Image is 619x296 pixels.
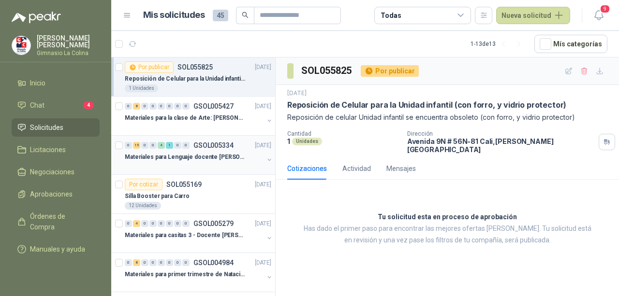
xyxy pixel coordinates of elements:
div: 0 [141,103,148,110]
a: 0 4 0 0 0 0 0 0 GSOL005279[DATE] Materiales para casitas 3 - Docente [PERSON_NAME] [125,218,273,249]
a: Manuales y ayuda [12,240,100,258]
a: Inicio [12,74,100,92]
div: Por publicar [361,65,419,77]
div: 0 [174,259,181,266]
p: [DATE] [255,258,271,268]
p: Silla Booster para Carro [125,192,190,201]
div: 0 [182,220,190,227]
p: [DATE] [255,180,271,189]
div: 12 Unidades [125,202,161,210]
div: 0 [141,142,148,149]
div: 0 [158,259,165,266]
a: Aprobaciones [12,185,100,203]
a: 0 15 0 0 4 1 0 0 GSOL005334[DATE] Materiales para Lenguaje docente [PERSON_NAME] [125,140,273,170]
div: 0 [125,103,132,110]
div: 0 [141,220,148,227]
div: 0 [125,220,132,227]
span: Licitaciones [30,144,66,155]
span: 4 [83,101,94,109]
p: Materiales para la clase de Arte: [PERSON_NAME] [125,113,245,123]
button: Mís categorías [534,35,607,53]
div: 4 [158,142,165,149]
p: Reposición de Celular para la Unidad infantil (con forro, y vidrio protector) [125,74,245,84]
a: Negociaciones [12,163,100,181]
div: 0 [141,259,148,266]
div: 15 [133,142,140,149]
div: 4 [133,220,140,227]
div: Cotizaciones [287,163,327,174]
div: Todas [381,10,401,21]
div: 0 [166,103,173,110]
img: Logo peakr [12,12,61,23]
a: Chat4 [12,96,100,114]
span: Negociaciones [30,167,74,177]
p: Materiales para Lenguaje docente [PERSON_NAME] [125,153,245,162]
button: 9 [590,7,607,24]
div: 0 [125,142,132,149]
div: Por cotizar [125,179,162,190]
p: SOL055825 [177,64,213,70]
span: Aprobaciones [30,189,73,199]
div: 1 - 13 de 13 [471,36,527,52]
div: 0 [149,103,157,110]
p: Gimnasio La Colina [37,50,100,56]
h1: Mis solicitudes [143,8,205,22]
div: 0 [182,142,190,149]
div: 0 [182,103,190,110]
div: Por publicar [125,61,174,73]
p: [DATE] [255,102,271,111]
div: Unidades [292,138,322,145]
p: Dirección [407,130,595,137]
p: [DATE] [287,89,307,98]
span: Órdenes de Compra [30,211,90,232]
a: 0 8 0 0 0 0 0 0 GSOL004984[DATE] Materiales para primer trimestre de Natación [125,257,273,288]
p: Reposición de Celular para la Unidad infantil (con forro, y vidrio protector) [287,100,566,110]
p: GSOL005334 [193,142,234,149]
span: 45 [213,10,228,21]
div: 0 [158,220,165,227]
p: GSOL004984 [193,259,234,266]
p: Reposición de celular Unidad infantil se encuentra obsoleto (con forro, y vidrio protector) [287,112,607,123]
span: Manuales y ayuda [30,244,85,254]
a: Órdenes de Compra [12,207,100,236]
p: Has dado el primer paso para encontrar las mejores ofertas [PERSON_NAME]. Tu solicitud está en re... [300,223,595,246]
p: [PERSON_NAME] [PERSON_NAME] [37,35,100,48]
p: [DATE] [255,141,271,150]
p: Cantidad [287,130,399,137]
div: Actividad [342,163,371,174]
a: Por publicarSOL055825[DATE] Reposición de Celular para la Unidad infantil (con forro, y vidrio pr... [111,57,275,97]
p: GSOL005427 [193,103,234,110]
p: GSOL005279 [193,220,234,227]
div: 0 [174,142,181,149]
p: Materiales para casitas 3 - Docente [PERSON_NAME] [125,231,245,240]
p: Materiales para primer trimestre de Natación [125,270,245,279]
div: 0 [125,259,132,266]
div: 0 [174,220,181,227]
p: 1 [287,137,290,145]
span: Chat [30,100,44,111]
div: 0 [166,220,173,227]
div: 0 [149,142,157,149]
button: Nueva solicitud [496,7,570,24]
div: 8 [133,259,140,266]
span: 9 [600,4,610,14]
a: Licitaciones [12,141,100,159]
div: 0 [166,259,173,266]
span: search [242,12,249,18]
div: 0 [158,103,165,110]
p: Avenida 9N # 56N-81 Cali , [PERSON_NAME][GEOGRAPHIC_DATA] [407,137,595,154]
h3: Tu solicitud esta en proceso de aprobación [378,211,517,223]
a: 0 8 0 0 0 0 0 0 GSOL005427[DATE] Materiales para la clase de Arte: [PERSON_NAME] [125,100,273,131]
div: 0 [182,259,190,266]
span: Solicitudes [30,122,63,133]
a: Por cotizarSOL055169[DATE] Silla Booster para Carro12 Unidades [111,175,275,214]
div: 1 [166,142,173,149]
div: 8 [133,103,140,110]
p: SOL055169 [166,181,202,188]
p: [DATE] [255,219,271,228]
a: Solicitudes [12,118,100,137]
div: 0 [174,103,181,110]
span: Inicio [30,78,45,88]
div: 0 [149,259,157,266]
img: Company Logo [12,36,30,55]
